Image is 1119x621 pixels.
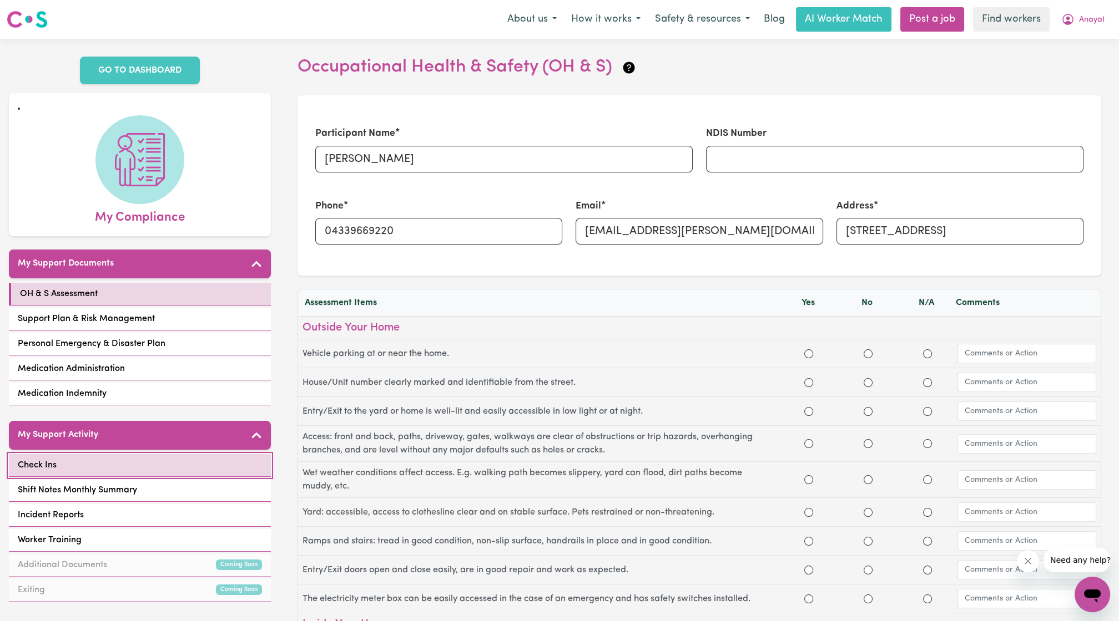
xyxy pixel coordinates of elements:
[305,296,778,309] div: Assessment Items
[576,199,601,213] label: Email
[864,508,873,517] input: No
[864,349,873,358] input: No
[80,57,200,84] a: GO TO DASHBOARD
[303,430,779,457] label: Access: front and back, paths, driveway, gates, walkways are clear of obstructions or trip hazard...
[18,558,107,572] span: Additional Documents
[9,504,271,527] a: Incident Reports
[956,296,1094,309] div: Comments
[864,566,873,574] input: No
[18,387,107,400] span: Medication Indemnity
[18,312,155,325] span: Support Plan & Risk Management
[18,459,57,472] span: Check Ins
[957,502,1096,522] input: Comments or Action
[303,405,779,418] label: Entry/Exit to the yard or home is well-lit and easily accessible in low light or at night.
[923,537,932,546] input: N/A
[864,475,873,484] input: No
[9,421,271,450] button: My Support Activity
[303,466,779,493] label: Wet weather conditions affect access. E.g. walking path becomes slippery, yard can flood, dirt pa...
[864,439,873,448] input: No
[923,475,932,484] input: N/A
[9,454,271,477] a: Check Ins
[303,321,1096,334] h3: Outside Your Home
[315,126,395,141] label: Participant Name
[9,383,271,405] a: Medication Indemnity
[796,7,891,32] a: AI Worker Match
[216,559,262,570] small: Coming Soon
[18,483,137,497] span: Shift Notes Monthly Summary
[923,378,932,387] input: N/A
[836,199,874,213] label: Address
[500,8,564,31] button: About us
[1075,577,1110,612] iframe: Button to launch messaging window
[18,362,125,375] span: Medication Administration
[7,9,48,29] img: Careseekers logo
[957,589,1096,608] input: Comments or Action
[1017,550,1039,572] iframe: Close message
[7,7,48,32] a: Careseekers logo
[864,378,873,387] input: No
[303,376,779,389] label: House/Unit number clearly marked and identifiable from the street.
[216,584,262,595] small: Coming Soon
[9,479,271,502] a: Shift Notes Monthly Summary
[9,333,271,355] a: Personal Emergency & Disaster Plan
[923,407,932,416] input: N/A
[973,7,1050,32] a: Find workers
[1044,548,1110,572] iframe: Message from company
[303,506,779,519] label: Yard: accessible, access to clothesline clear and on stable surface. Pets restrained or non-threa...
[18,430,98,440] h5: My Support Activity
[564,8,648,31] button: How it works
[804,378,813,387] input: Yes
[957,560,1096,579] input: Comments or Action
[303,563,779,577] label: Entry/Exit doors open and close easily, are in good repair and work as expected.
[706,126,767,141] label: NDIS Number
[804,407,813,416] input: Yes
[923,439,932,448] input: N/A
[9,554,271,577] a: Additional DocumentsComing Soon
[20,287,98,301] span: OH & S Assessment
[9,250,271,278] button: My Support Documents
[957,401,1096,421] input: Comments or Action
[648,8,757,31] button: Safety & resources
[303,592,779,605] label: The electricity meter box can be easily accessed in the case of an emergency and has safety switc...
[923,594,932,603] input: N/A
[298,57,1101,78] h2: Occupational Health & Safety (OH & S)
[18,337,165,350] span: Personal Emergency & Disaster Plan
[804,439,813,448] input: Yes
[957,531,1096,551] input: Comments or Action
[804,508,813,517] input: Yes
[303,535,779,548] label: Ramps and stairs: tread in good condition, non-slip surface, handrails in place and in good condi...
[804,349,813,358] input: Yes
[9,529,271,552] a: Worker Training
[864,407,873,416] input: No
[18,115,262,227] a: My Compliance
[9,308,271,330] a: Support Plan & Risk Management
[18,533,82,547] span: Worker Training
[303,347,779,360] label: Vehicle parking at or near the home.
[957,470,1096,490] input: Comments or Action
[923,349,932,358] input: N/A
[804,594,813,603] input: Yes
[9,358,271,380] a: Medication Administration
[7,8,67,17] span: Need any help?
[9,579,271,602] a: ExitingComing Soon
[900,7,964,32] a: Post a job
[864,594,873,603] input: No
[778,296,838,309] div: Yes
[957,373,1096,392] input: Comments or Action
[95,204,185,227] span: My Compliance
[864,537,873,546] input: No
[804,475,813,484] input: Yes
[896,296,956,309] div: N/A
[923,566,932,574] input: N/A
[923,508,932,517] input: N/A
[957,434,1096,454] input: Comments or Action
[18,258,114,269] h5: My Support Documents
[18,583,45,597] span: Exiting
[804,566,813,574] input: Yes
[957,344,1096,363] input: Comments or Action
[757,7,792,32] a: Blog
[1079,14,1105,26] span: Anayat
[838,296,897,309] div: No
[804,537,813,546] input: Yes
[18,508,84,522] span: Incident Reports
